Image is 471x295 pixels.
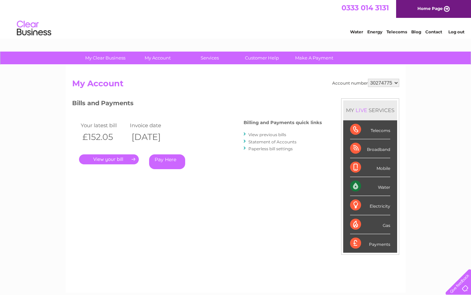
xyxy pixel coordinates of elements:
[350,29,363,34] a: Water
[74,4,398,33] div: Clear Business is a trading name of Verastar Limited (registered in [GEOGRAPHIC_DATA] No. 3667643...
[350,196,390,215] div: Electricity
[181,52,238,64] a: Services
[332,79,399,87] div: Account number
[234,52,290,64] a: Customer Help
[16,18,52,39] img: logo.png
[129,52,186,64] a: My Account
[425,29,442,34] a: Contact
[350,177,390,196] div: Water
[79,154,139,164] a: .
[149,154,185,169] a: Pay Here
[248,132,286,137] a: View previous bills
[248,146,293,151] a: Paperless bill settings
[350,139,390,158] div: Broadband
[350,158,390,177] div: Mobile
[350,215,390,234] div: Gas
[350,234,390,253] div: Payments
[341,3,389,12] a: 0333 014 3131
[343,100,397,120] div: MY SERVICES
[244,120,322,125] h4: Billing and Payments quick links
[72,98,322,110] h3: Bills and Payments
[248,139,296,144] a: Statement of Accounts
[448,29,464,34] a: Log out
[72,79,399,92] h2: My Account
[286,52,343,64] a: Make A Payment
[79,130,128,144] th: £152.05
[350,120,390,139] div: Telecoms
[128,121,178,130] td: Invoice date
[367,29,382,34] a: Energy
[411,29,421,34] a: Blog
[354,107,369,113] div: LIVE
[128,130,178,144] th: [DATE]
[77,52,134,64] a: My Clear Business
[79,121,128,130] td: Your latest bill
[386,29,407,34] a: Telecoms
